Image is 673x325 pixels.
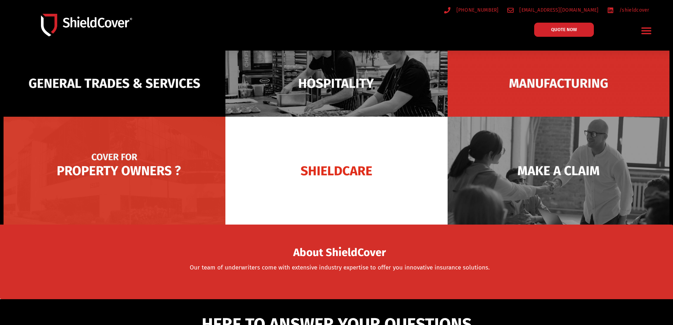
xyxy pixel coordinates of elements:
[293,250,386,257] a: About ShieldCover
[455,6,499,14] span: [PHONE_NUMBER]
[444,6,499,14] a: [PHONE_NUMBER]
[618,6,649,14] span: /shieldcover
[534,23,594,37] a: QUOTE NOW
[607,6,649,14] a: /shieldcover
[518,6,598,14] span: [EMAIL_ADDRESS][DOMAIN_NAME]
[41,14,132,36] img: Shield-Cover-Underwriting-Australia-logo-full
[190,264,490,271] a: Our team of underwriters come with extensive industry expertise to offer you innovative insurance...
[293,248,386,257] span: About ShieldCover
[638,22,655,39] div: Menu Toggle
[551,27,577,32] span: QUOTE NOW
[507,6,599,14] a: [EMAIL_ADDRESS][DOMAIN_NAME]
